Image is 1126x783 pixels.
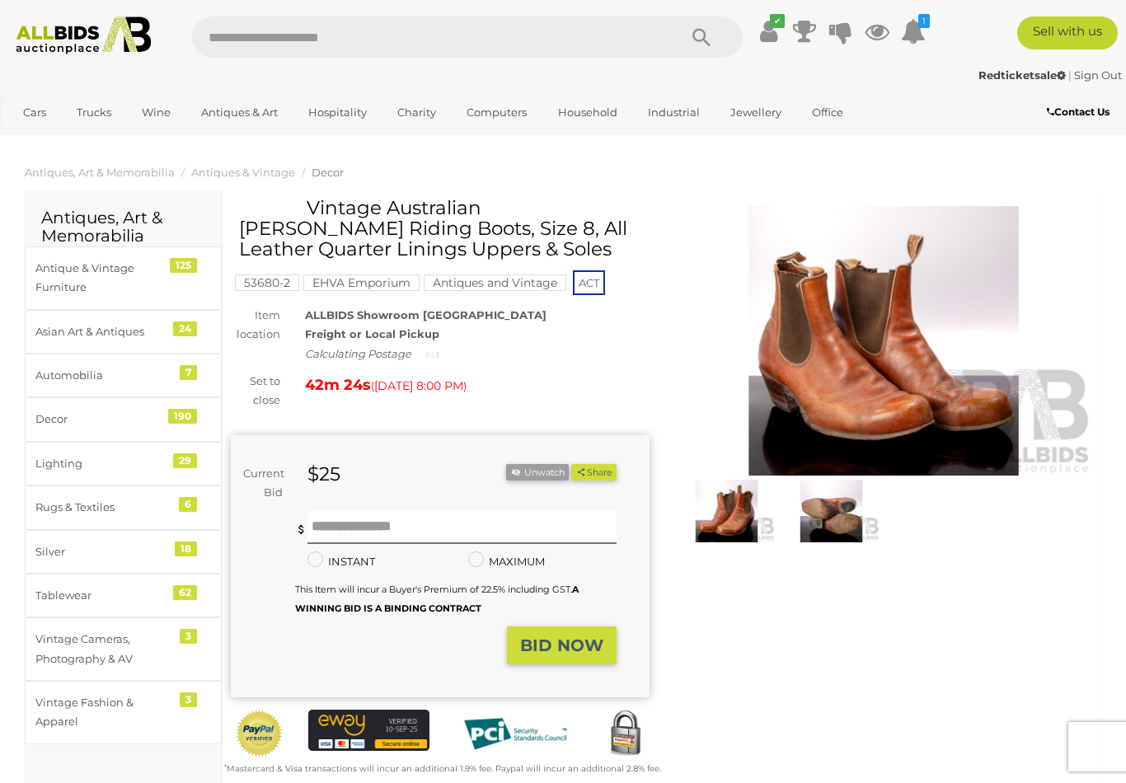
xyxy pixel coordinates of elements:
div: 18 [175,542,197,556]
a: Office [801,99,854,126]
span: ( ) [371,379,467,392]
a: Antique & Vintage Furniture 125 [25,246,222,310]
a: Silver 18 [25,530,222,574]
li: Unwatch this item [506,464,569,481]
a: Antiques and Vintage [424,276,566,289]
a: Hospitality [298,99,378,126]
strong: Redticketsale [978,68,1066,82]
a: ✔ [756,16,781,46]
div: 125 [170,258,197,273]
strong: $25 [307,462,340,485]
div: Set to close [218,372,293,410]
a: Industrial [637,99,711,126]
a: Trucks [66,99,122,126]
label: INSTANT [307,552,375,571]
h2: Antiques, Art & Memorabilia [41,209,205,245]
div: 190 [168,409,197,424]
div: Item location [218,306,293,345]
a: Household [547,99,628,126]
a: Antiques, Art & Memorabilia [25,166,175,179]
div: Rugs & Textiles [35,498,171,517]
span: ACT [573,270,605,295]
a: Decor 190 [25,397,222,441]
a: EHVA Emporium [303,276,420,289]
b: Contact Us [1047,105,1110,118]
a: Sports [12,126,68,153]
strong: ALLBIDS Showroom [GEOGRAPHIC_DATA] [305,308,547,321]
img: small-loading.gif [426,350,439,359]
button: Share [571,464,617,481]
a: Redticketsale [978,68,1068,82]
div: Asian Art & Antiques [35,322,171,341]
a: Computers [456,99,537,126]
a: Automobilia 7 [25,354,222,397]
img: eWAY Payment Gateway [308,710,430,750]
strong: Freight or Local Pickup [305,327,439,340]
a: Contact Us [1047,103,1114,121]
img: Allbids.com.au [8,16,158,54]
small: This Item will incur a Buyer's Premium of 22.5% including GST. [295,584,579,614]
img: Vintage Australian RM Williams Riding Boots, Size 8, All Leather Quarter Linings Uppers & Soles [674,206,1093,476]
label: MAXIMUM [468,552,545,571]
div: 3 [180,692,197,707]
img: Official PayPal Seal [235,710,284,757]
img: Vintage Australian RM Williams Riding Boots, Size 8, All Leather Quarter Linings Uppers & Soles [678,480,775,542]
div: 29 [173,453,197,468]
a: Lighting 29 [25,442,222,485]
a: Vintage Fashion & Apparel 3 [25,681,222,744]
a: Tablewear 62 [25,574,222,617]
img: Vintage Australian RM Williams Riding Boots, Size 8, All Leather Quarter Linings Uppers & Soles [783,480,880,542]
button: Unwatch [506,464,569,481]
a: Charity [387,99,447,126]
a: Vintage Cameras, Photography & AV 3 [25,617,222,681]
a: Jewellery [720,99,792,126]
span: | [1068,68,1072,82]
div: 24 [173,321,197,336]
div: Vintage Fashion & Apparel [35,693,171,732]
i: Calculating Postage [305,347,411,360]
a: Rugs & Textiles 6 [25,485,222,529]
a: Antiques & Art [190,99,289,126]
div: Automobilia [35,366,171,385]
span: [DATE] 8:00 PM [374,378,463,393]
a: 53680-2 [235,276,299,289]
div: Decor [35,410,171,429]
a: Asian Art & Antiques 24 [25,310,222,354]
a: [GEOGRAPHIC_DATA] [77,126,215,153]
div: Lighting [35,454,171,473]
img: Secured by Rapid SSL [601,710,650,758]
i: 1 [918,14,930,28]
mark: Antiques and Vintage [424,274,566,291]
div: 3 [180,629,197,644]
a: Decor [312,166,344,179]
a: Sell with us [1017,16,1118,49]
b: A WINNING BID IS A BINDING CONTRACT [295,584,579,614]
strong: BID NOW [520,635,603,655]
a: Sign Out [1074,68,1122,82]
a: 1 [901,16,926,46]
mark: EHVA Emporium [303,274,420,291]
div: 6 [179,497,197,512]
mark: 53680-2 [235,274,299,291]
div: 62 [173,585,197,600]
a: Antiques & Vintage [191,166,295,179]
i: ✔ [770,14,785,28]
h1: Vintage Australian [PERSON_NAME] Riding Boots, Size 8, All Leather Quarter Linings Uppers & Soles [239,198,645,260]
div: Antique & Vintage Furniture [35,259,171,298]
div: Vintage Cameras, Photography & AV [35,630,171,668]
a: Wine [131,99,181,126]
button: Search [660,16,743,58]
strong: 42m 24s [305,376,371,394]
div: Current Bid [231,464,295,503]
a: Cars [12,99,57,126]
img: PCI DSS compliant [454,710,576,758]
div: Tablewear [35,586,171,605]
div: Silver [35,542,171,561]
button: BID NOW [507,626,617,665]
div: 7 [180,365,197,380]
